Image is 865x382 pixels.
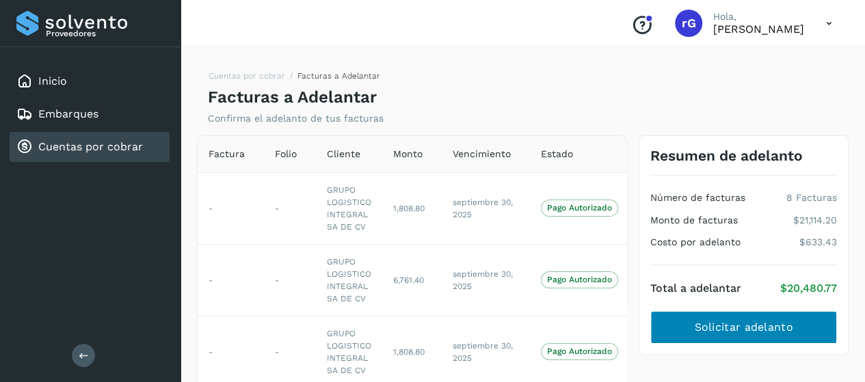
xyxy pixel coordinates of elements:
span: Solicitar adelanto [694,320,793,335]
p: $21,114.20 [793,215,837,226]
p: $633.43 [799,236,837,248]
button: Solicitar adelanto [650,311,837,344]
span: 1,808.80 [393,204,425,213]
td: - [264,244,316,316]
td: GRUPO LOGISTICO INTEGRAL SA DE CV [316,172,382,244]
td: - [198,172,264,244]
a: Cuentas por cobrar [209,71,285,81]
h4: Costo por adelanto [650,236,741,248]
a: Embarques [38,107,98,120]
div: Cuentas por cobrar [10,132,170,162]
span: Vencimiento [453,147,511,161]
span: Facturas a Adelantar [297,71,380,81]
span: Monto [393,147,423,161]
p: 8 Facturas [786,192,837,204]
td: - [264,172,316,244]
p: $20,480.77 [780,282,837,295]
span: 6,761.40 [393,275,424,285]
span: septiembre 30, 2025 [453,197,513,219]
p: Confirma el adelanto de tus facturas [208,113,384,124]
a: Inicio [38,74,67,87]
h3: Resumen de adelanto [650,147,803,164]
h4: Monto de facturas [650,215,738,226]
p: Hola, [713,11,804,23]
td: - [198,244,264,316]
nav: breadcrumb [208,70,380,87]
h4: Total a adelantar [650,282,741,295]
div: Inicio [10,66,170,96]
td: GRUPO LOGISTICO INTEGRAL SA DE CV [316,244,382,316]
span: Folio [275,147,297,161]
span: septiembre 30, 2025 [453,341,513,363]
h4: Número de facturas [650,192,745,204]
p: Pago Autorizado [547,275,612,284]
h4: Facturas a Adelantar [208,87,377,107]
p: Proveedores [46,29,164,38]
span: septiembre 30, 2025 [453,269,513,291]
div: Embarques [10,99,170,129]
a: Cuentas por cobrar [38,140,143,153]
span: Factura [209,147,245,161]
p: Pago Autorizado [547,203,612,213]
p: raquel GUTIERREZ GUERRERO [713,23,804,36]
span: Cliente [327,147,360,161]
p: Pago Autorizado [547,346,612,356]
span: Estado [541,147,573,161]
span: 1,808.80 [393,347,425,357]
